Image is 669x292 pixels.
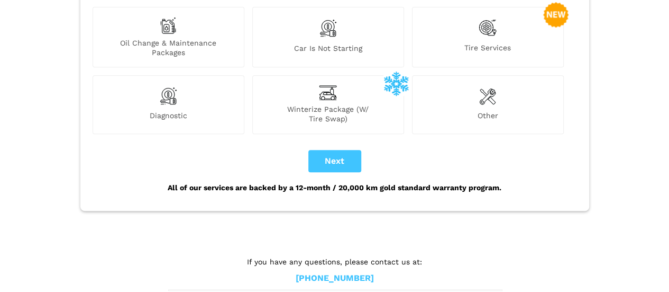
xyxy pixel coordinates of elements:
[93,111,244,123] span: Diagnostic
[383,70,409,96] img: winterize-icon_1.png
[253,43,404,57] span: Car is not starting
[93,38,244,57] span: Oil Change & Maintenance Packages
[308,150,361,172] button: Next
[90,172,580,203] div: All of our services are backed by a 12-month / 20,000 km gold standard warranty program.
[168,256,501,268] p: If you have any questions, please contact us at:
[296,273,374,284] a: [PHONE_NUMBER]
[543,2,569,28] img: new-badge-2-48.png
[413,43,563,57] span: Tire Services
[253,104,404,123] span: Winterize Package (W/ Tire Swap)
[413,111,563,123] span: Other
